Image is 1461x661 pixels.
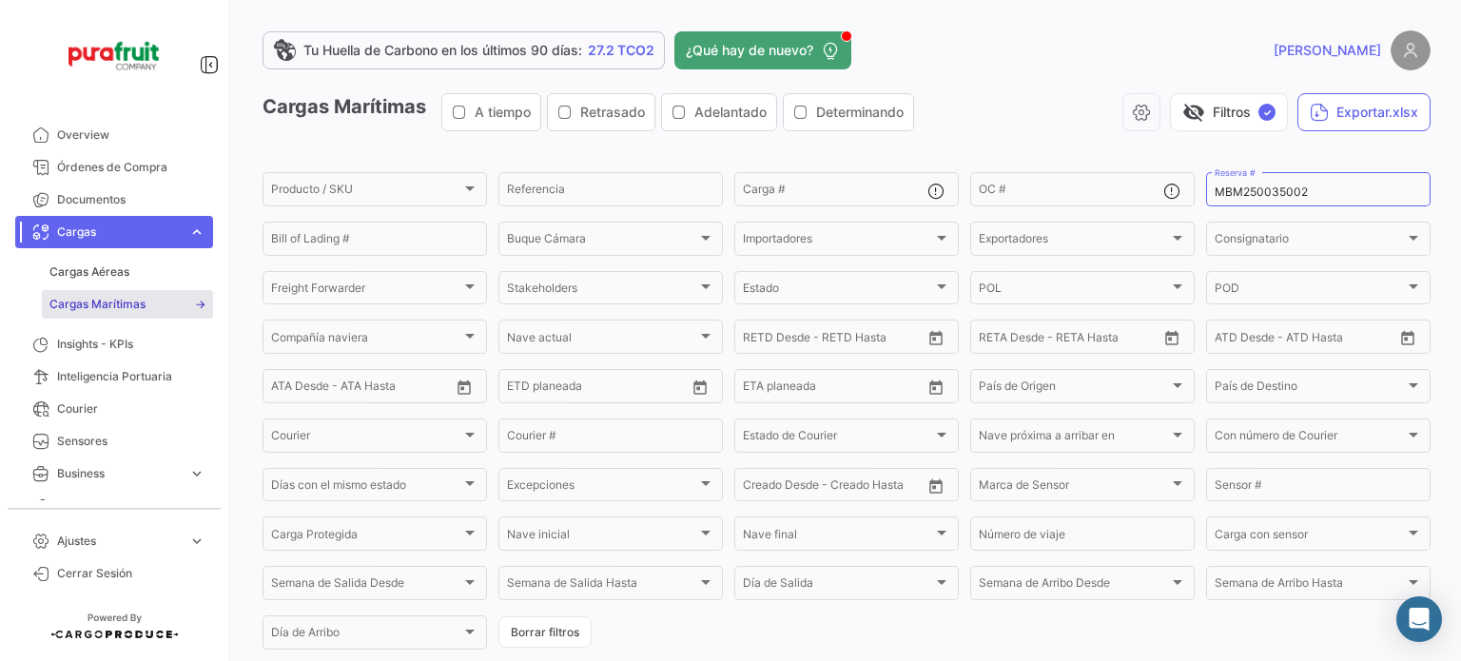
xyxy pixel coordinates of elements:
span: expand_more [188,497,205,515]
span: ✓ [1258,104,1276,121]
a: Insights - KPIs [15,328,213,360]
span: Carga con sensor [1215,531,1405,544]
span: Días con el mismo estado [271,481,461,495]
span: Semana de Arribo Desde [979,579,1169,593]
span: Carga Protegida [271,531,461,544]
button: visibility_offFiltros✓ [1170,93,1288,131]
span: Marca de Sensor [979,481,1169,495]
a: Documentos [15,184,213,216]
span: Exportadores [979,235,1169,248]
span: País de Origen [979,382,1169,396]
span: Stakeholders [507,284,697,298]
button: Adelantado [662,94,776,130]
span: Compañía naviera [271,333,461,346]
a: Overview [15,119,213,151]
span: [PERSON_NAME] [1274,41,1381,60]
span: visibility_off [1182,101,1205,124]
span: Cargas Marítimas [49,296,146,313]
span: País de Destino [1215,382,1405,396]
input: ATA Hasta [342,382,428,396]
span: Nave final [743,531,933,544]
button: Open calendar [1393,323,1422,352]
span: POD [1215,284,1405,298]
input: Hasta [790,333,876,346]
a: Cargas Marítimas [42,290,213,319]
span: Con número de Courier [1215,432,1405,445]
span: Inteligencia Portuaria [57,368,205,385]
button: Open calendar [1158,323,1186,352]
span: Día de Salida [743,579,933,593]
button: Borrar filtros [498,616,592,648]
span: Ajustes [57,533,181,550]
span: POL [979,284,1169,298]
button: Retrasado [548,94,654,130]
span: Consignatario [1215,235,1405,248]
input: Creado Hasta [832,481,918,495]
span: Estado [743,284,933,298]
input: ATD Hasta [1288,333,1373,346]
button: Open calendar [922,373,950,401]
button: Determinando [784,94,913,130]
button: A tiempo [442,94,540,130]
span: Retrasado [580,103,645,122]
span: Cargas [57,224,181,241]
span: Semana de Salida Desde [271,579,461,593]
span: Estadísticas [57,497,181,515]
span: Excepciones [507,481,697,495]
input: Desde [743,382,777,396]
span: 27.2 TCO2 [588,41,654,60]
span: Tu Huella de Carbono en los últimos 90 días: [303,41,582,60]
span: expand_more [188,533,205,550]
a: Courier [15,393,213,425]
span: A tiempo [475,103,531,122]
input: Hasta [790,382,876,396]
span: Importadores [743,235,933,248]
span: expand_more [188,224,205,241]
input: Hasta [1026,333,1112,346]
span: expand_more [188,465,205,482]
span: Freight Forwarder [271,284,461,298]
span: Business [57,465,181,482]
span: Nave próxima a arribar en [979,432,1169,445]
input: Desde [507,382,541,396]
span: Overview [57,126,205,144]
span: Cargas Aéreas [49,263,129,281]
h3: Cargas Marítimas [263,93,920,131]
span: Cerrar Sesión [57,565,205,582]
input: Hasta [555,382,640,396]
button: Open calendar [922,472,950,500]
div: Abrir Intercom Messenger [1396,596,1442,642]
span: Adelantado [694,103,767,122]
span: Estado de Courier [743,432,933,445]
input: Desde [743,333,777,346]
input: Creado Desde [743,481,819,495]
button: Open calendar [686,373,714,401]
span: Insights - KPIs [57,336,205,353]
a: Cargas Aéreas [42,258,213,286]
img: Logo+PuraFruit.png [67,23,162,88]
input: ATA Desde [271,382,329,396]
span: Semana de Salida Hasta [507,579,697,593]
a: Sensores [15,425,213,457]
span: Documentos [57,191,205,208]
input: Desde [979,333,1013,346]
span: Courier [57,400,205,418]
img: placeholder-user.png [1391,30,1431,70]
span: Día de Arribo [271,629,461,642]
span: ¿Qué hay de nuevo? [686,41,813,60]
span: Semana de Arribo Hasta [1215,579,1405,593]
span: Buque Cámara [507,235,697,248]
button: ¿Qué hay de nuevo? [674,31,851,69]
a: Tu Huella de Carbono en los últimos 90 días:27.2 TCO2 [263,31,665,69]
span: Nave actual [507,333,697,346]
button: Exportar.xlsx [1297,93,1431,131]
span: Determinando [816,103,904,122]
span: Sensores [57,433,205,450]
span: Courier [271,432,461,445]
a: Inteligencia Portuaria [15,360,213,393]
button: Open calendar [450,373,478,401]
button: Open calendar [922,323,950,352]
a: Órdenes de Compra [15,151,213,184]
input: ATD Desde [1215,333,1275,346]
span: Órdenes de Compra [57,159,205,176]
